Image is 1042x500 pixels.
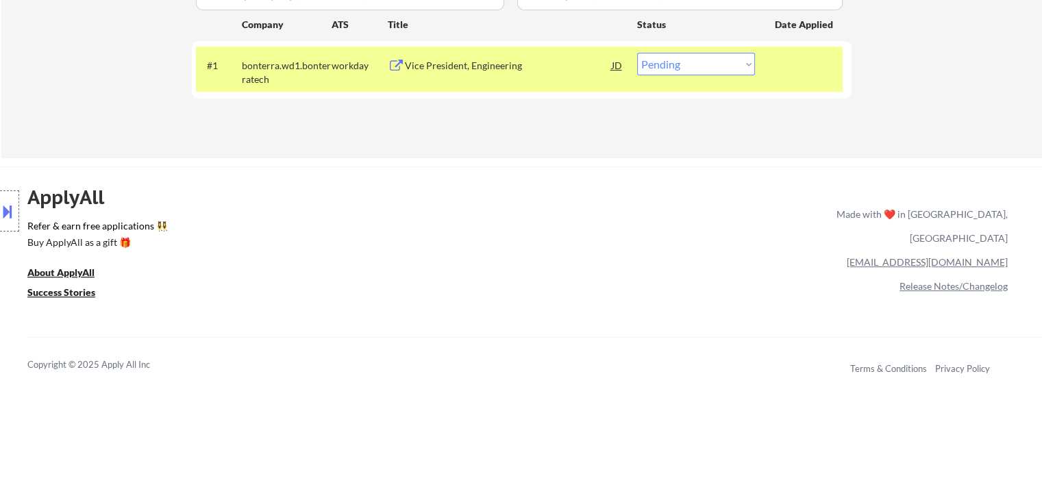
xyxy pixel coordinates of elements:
[831,202,1008,250] div: Made with ❤️ in [GEOGRAPHIC_DATA], [GEOGRAPHIC_DATA]
[242,18,332,32] div: Company
[900,280,1008,292] a: Release Notes/Changelog
[332,18,388,32] div: ATS
[27,358,185,372] div: Copyright © 2025 Apply All Inc
[610,53,624,77] div: JD
[850,363,927,374] a: Terms & Conditions
[388,18,624,32] div: Title
[935,363,990,374] a: Privacy Policy
[637,12,755,36] div: Status
[27,221,550,236] a: Refer & earn free applications 👯‍♀️
[332,59,388,73] div: workday
[775,18,835,32] div: Date Applied
[847,256,1008,268] a: [EMAIL_ADDRESS][DOMAIN_NAME]
[242,59,332,86] div: bonterra.wd1.bonterratech
[405,59,612,73] div: Vice President, Engineering
[207,59,231,73] div: #1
